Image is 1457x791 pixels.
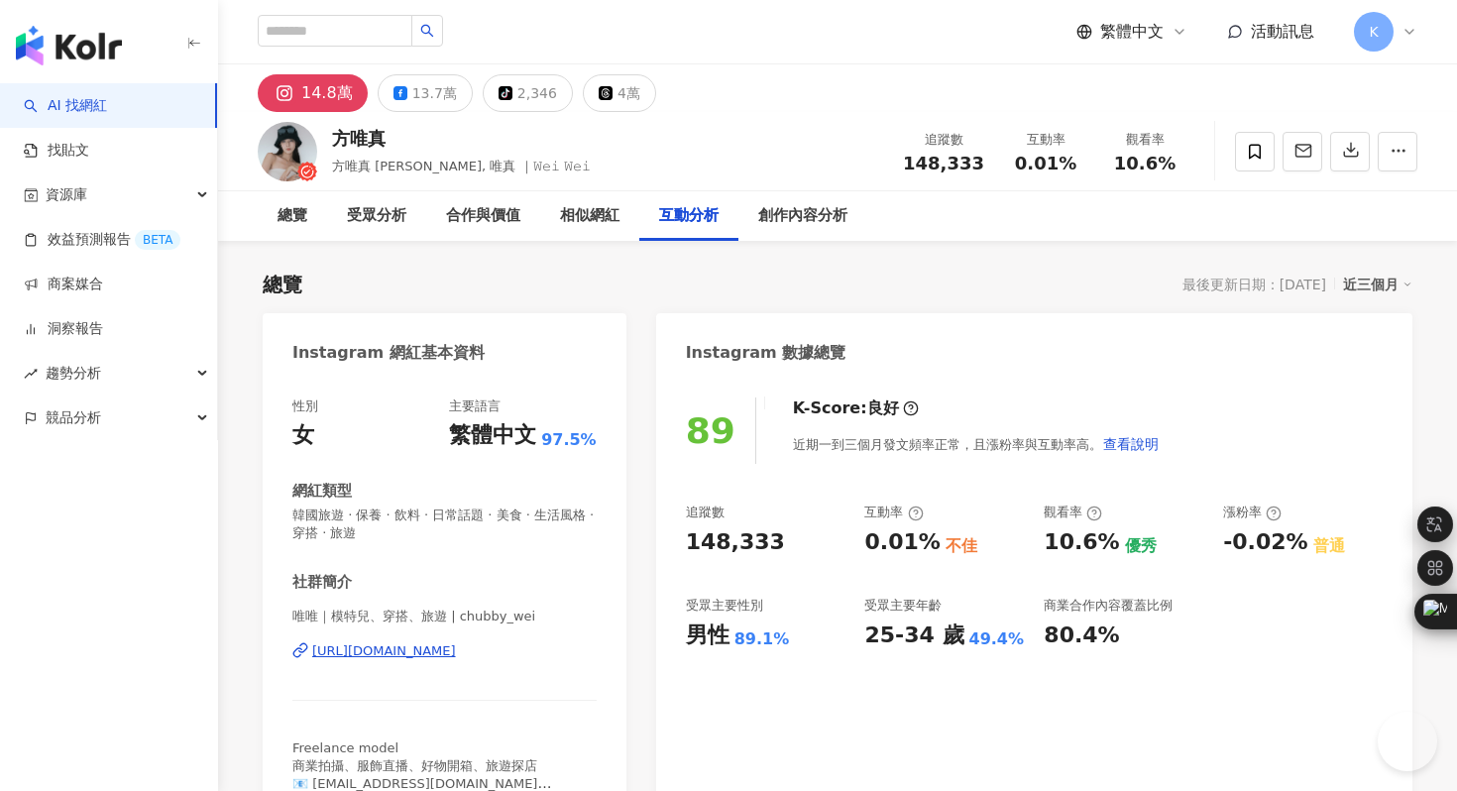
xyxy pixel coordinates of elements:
span: 0.01% [1015,154,1076,173]
div: 性別 [292,397,318,415]
div: 追蹤數 [903,130,984,150]
button: 14.8萬 [258,74,368,112]
div: Instagram 網紅基本資料 [292,342,485,364]
div: 商業合作內容覆蓋比例 [1044,597,1173,615]
div: 49.4% [969,628,1025,650]
div: 合作與價值 [446,204,520,228]
span: 方唯真 [PERSON_NAME], 唯真 ｜𝚆𝚎𝚒 𝚆𝚎𝚒 [332,159,591,173]
div: 4萬 [617,79,640,107]
div: 方唯真 [332,126,591,151]
a: [URL][DOMAIN_NAME] [292,642,597,660]
iframe: Help Scout Beacon - Open [1378,712,1437,771]
span: rise [24,367,38,381]
img: KOL Avatar [258,122,317,181]
div: 網紅類型 [292,481,352,502]
button: 查看說明 [1102,424,1160,464]
div: 互動分析 [659,204,719,228]
a: 效益預測報告BETA [24,230,180,250]
div: 男性 [686,621,729,651]
div: 主要語言 [449,397,501,415]
div: 受眾主要年齡 [864,597,942,615]
div: 受眾主要性別 [686,597,763,615]
div: 最後更新日期：[DATE] [1182,277,1326,292]
span: 趨勢分析 [46,351,101,395]
div: 互動率 [864,504,923,521]
div: 近三個月 [1343,272,1412,297]
div: 觀看率 [1107,130,1182,150]
img: logo [16,26,122,65]
div: 優秀 [1125,535,1157,557]
span: 10.6% [1114,154,1176,173]
span: 活動訊息 [1251,22,1314,41]
div: 觀看率 [1044,504,1102,521]
div: -0.02% [1223,527,1307,558]
div: 89.1% [734,628,790,650]
div: 總覽 [263,271,302,298]
div: Instagram 數據總覽 [686,342,846,364]
div: 89 [686,410,735,451]
span: 查看說明 [1103,436,1159,452]
a: 洞察報告 [24,319,103,339]
div: K-Score : [793,397,919,419]
div: 互動率 [1008,130,1083,150]
div: 25-34 歲 [864,621,963,651]
a: 商案媒合 [24,275,103,294]
div: 受眾分析 [347,204,406,228]
div: 創作內容分析 [758,204,847,228]
div: 相似網紅 [560,204,619,228]
span: 資源庫 [46,172,87,217]
div: 繁體中文 [449,420,536,451]
div: 148,333 [686,527,785,558]
div: 社群簡介 [292,572,352,593]
a: searchAI 找網紅 [24,96,107,116]
button: 13.7萬 [378,74,473,112]
span: 繁體中文 [1100,21,1164,43]
span: 唯唯｜模特兒、穿搭、旅遊 | chubby_wei [292,608,597,625]
div: 漲粉率 [1223,504,1282,521]
div: 良好 [867,397,899,419]
div: 14.8萬 [301,79,353,107]
div: 80.4% [1044,621,1119,651]
div: 0.01% [864,527,940,558]
span: 148,333 [903,153,984,173]
div: 近期一到三個月發文頻率正常，且漲粉率與互動率高。 [793,424,1160,464]
div: 13.7萬 [412,79,457,107]
span: search [420,24,434,38]
button: 2,346 [483,74,573,112]
div: 女 [292,420,314,451]
div: 總覽 [278,204,307,228]
div: 2,346 [517,79,557,107]
button: 4萬 [583,74,656,112]
div: 10.6% [1044,527,1119,558]
div: [URL][DOMAIN_NAME] [312,642,456,660]
span: 競品分析 [46,395,101,440]
a: 找貼文 [24,141,89,161]
div: 追蹤數 [686,504,725,521]
span: 韓國旅遊 · 保養 · 飲料 · 日常話題 · 美食 · 生活風格 · 穿搭 · 旅遊 [292,507,597,542]
div: 普通 [1313,535,1345,557]
span: 97.5% [541,429,597,451]
div: 不佳 [946,535,977,557]
span: K [1369,21,1378,43]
